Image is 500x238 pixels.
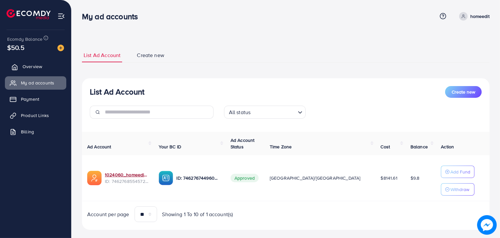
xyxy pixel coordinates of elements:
[5,60,66,73] a: Overview
[159,171,173,185] img: ic-ba-acc.ded83a64.svg
[84,52,121,59] span: List Ad Account
[5,76,66,89] a: My ad accounts
[137,52,164,59] span: Create new
[105,178,148,185] span: ID: 7462768554572742672
[252,106,295,117] input: Search for option
[270,175,361,181] span: [GEOGRAPHIC_DATA]/[GEOGRAPHIC_DATA]
[21,80,54,86] span: My ad accounts
[224,106,306,119] div: Search for option
[159,143,181,150] span: Your BC ID
[7,36,42,42] span: Ecomdy Balance
[5,125,66,138] a: Billing
[87,171,102,185] img: ic-ads-acc.e4c84228.svg
[21,96,39,102] span: Payment
[270,143,292,150] span: Time Zone
[231,137,255,150] span: Ad Account Status
[5,93,66,106] a: Payment
[450,186,469,193] p: Withdraw
[452,89,475,95] span: Create new
[441,166,475,178] button: Add Fund
[21,112,49,119] span: Product Links
[441,183,475,196] button: Withdraw
[457,12,490,21] a: homeedit
[23,63,42,70] span: Overview
[477,215,497,235] img: image
[7,43,24,52] span: $50.5
[450,168,470,176] p: Add Fund
[381,175,397,181] span: $8141.61
[411,175,420,181] span: $9.8
[105,171,148,178] a: 1024060_homeedit7_1737561213516
[162,211,233,218] span: Showing 1 To 10 of 1 account(s)
[87,143,111,150] span: Ad Account
[228,108,252,117] span: All status
[7,9,51,19] img: logo
[441,143,454,150] span: Action
[82,12,143,21] h3: My ad accounts
[105,171,148,185] div: <span class='underline'>1024060_homeedit7_1737561213516</span></br>7462768554572742672
[381,143,390,150] span: Cost
[445,86,482,98] button: Create new
[21,128,34,135] span: Billing
[176,174,220,182] p: ID: 7462767449604177937
[90,87,144,97] h3: List Ad Account
[231,174,259,182] span: Approved
[470,12,490,20] p: homeedit
[57,45,64,51] img: image
[87,211,129,218] span: Account per page
[411,143,428,150] span: Balance
[57,12,65,20] img: menu
[5,109,66,122] a: Product Links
